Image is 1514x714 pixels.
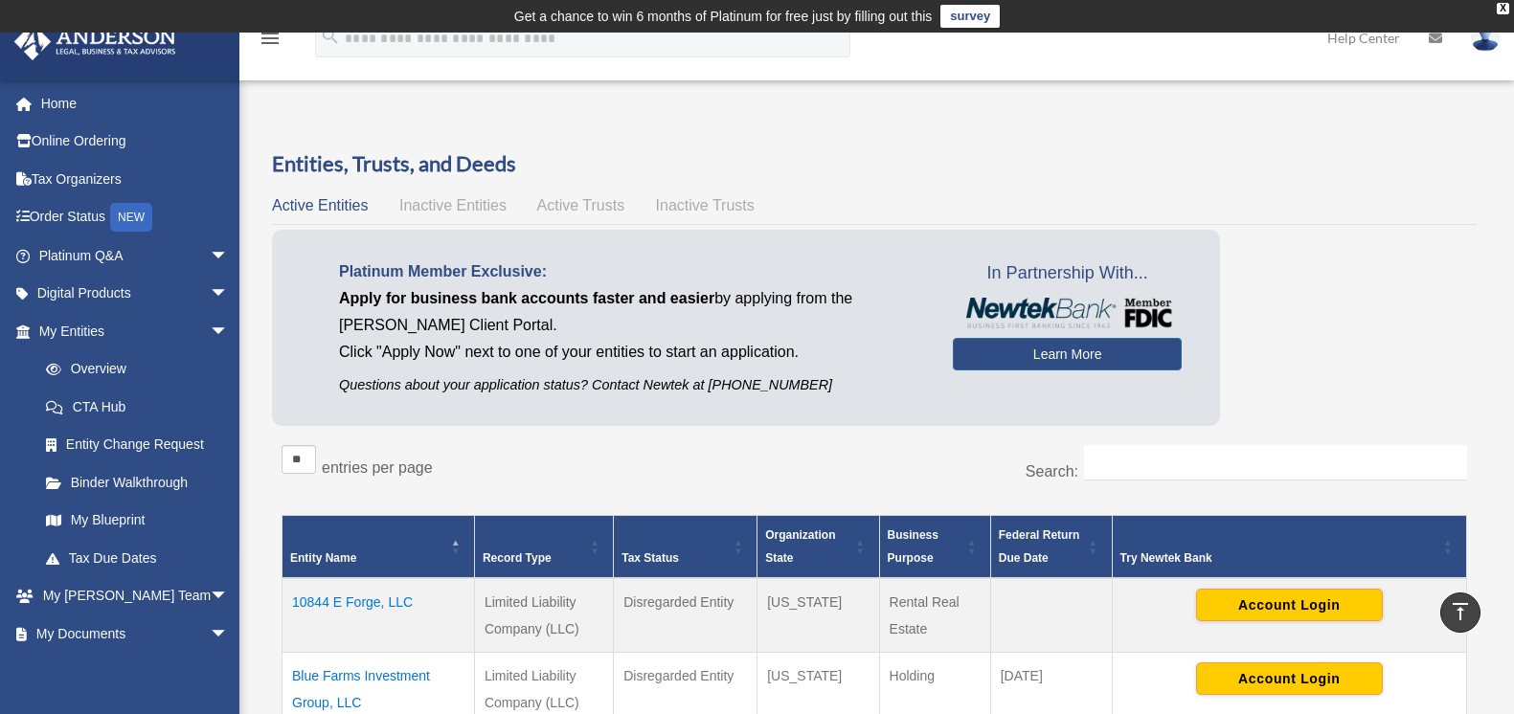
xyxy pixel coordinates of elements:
a: My [PERSON_NAME] Teamarrow_drop_down [13,577,258,615]
button: Account Login [1196,662,1383,695]
a: Order StatusNEW [13,198,258,237]
a: Binder Walkthrough [27,463,248,502]
a: My Entitiesarrow_drop_down [13,312,248,350]
th: Entity Name: Activate to invert sorting [282,516,475,579]
span: Apply for business bank accounts faster and easier [339,290,714,306]
span: Active Entities [272,197,368,213]
div: Try Newtek Bank [1120,547,1437,569]
div: close [1497,3,1509,14]
p: by applying from the [PERSON_NAME] Client Portal. [339,285,924,339]
span: Tax Status [621,551,679,565]
td: 10844 E Forge, LLC [282,578,475,653]
label: Search: [1026,463,1078,480]
p: Platinum Member Exclusive: [339,258,924,285]
p: Click "Apply Now" next to one of your entities to start an application. [339,339,924,366]
a: survey [940,5,1000,28]
div: Get a chance to win 6 months of Platinum for free just by filling out this [514,5,933,28]
span: Entity Name [290,551,356,565]
a: My Documentsarrow_drop_down [13,614,258,653]
label: entries per page [322,459,433,476]
span: In Partnership With... [953,258,1182,289]
a: Overview [27,350,238,389]
td: [US_STATE] [757,578,879,653]
a: Digital Productsarrow_drop_down [13,275,258,313]
span: arrow_drop_down [210,577,248,616]
td: Rental Real Estate [879,578,990,653]
span: Organization State [765,528,835,565]
span: arrow_drop_down [210,275,248,314]
th: Record Type: Activate to sort [474,516,613,579]
th: Federal Return Due Date: Activate to sort [990,516,1112,579]
img: User Pic [1471,24,1500,52]
a: Online Ordering [13,123,258,161]
span: Inactive Entities [399,197,507,213]
th: Organization State: Activate to sort [757,516,879,579]
button: Account Login [1196,589,1383,621]
a: CTA Hub [27,388,248,426]
a: Account Login [1196,596,1383,612]
span: Record Type [483,551,552,565]
td: Disregarded Entity [614,578,757,653]
span: Active Trusts [537,197,625,213]
a: Learn More [953,338,1182,370]
a: Platinum Q&Aarrow_drop_down [13,236,258,275]
span: arrow_drop_down [210,614,248,654]
a: Home [13,84,258,123]
th: Try Newtek Bank : Activate to sort [1112,516,1466,579]
a: vertical_align_top [1440,592,1480,633]
span: Business Purpose [888,528,938,565]
div: NEW [110,203,152,232]
i: menu [259,27,282,50]
span: Federal Return Due Date [999,528,1080,565]
i: search [320,26,341,47]
th: Business Purpose: Activate to sort [879,516,990,579]
i: vertical_align_top [1449,600,1472,623]
th: Tax Status: Activate to sort [614,516,757,579]
img: Anderson Advisors Platinum Portal [9,23,182,60]
span: arrow_drop_down [210,236,248,276]
a: Entity Change Request [27,426,248,464]
span: Inactive Trusts [656,197,755,213]
span: arrow_drop_down [210,312,248,351]
img: NewtekBankLogoSM.png [962,298,1172,328]
a: menu [259,33,282,50]
a: Tax Due Dates [27,539,248,577]
a: Tax Organizers [13,160,258,198]
td: Limited Liability Company (LLC) [474,578,613,653]
a: My Blueprint [27,502,248,540]
p: Questions about your application status? Contact Newtek at [PHONE_NUMBER] [339,373,924,397]
h3: Entities, Trusts, and Deeds [272,149,1477,179]
a: Account Login [1196,670,1383,685]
